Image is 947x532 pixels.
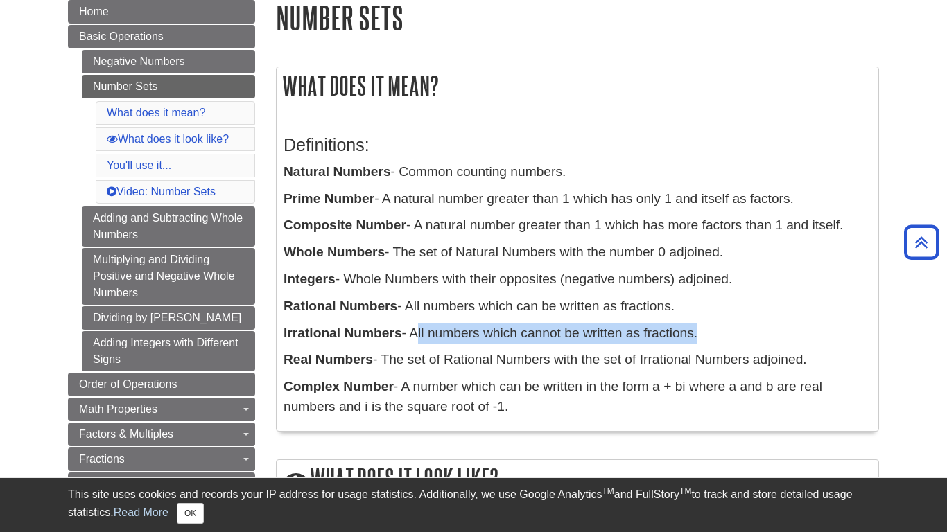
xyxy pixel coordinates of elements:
[679,486,691,496] sup: TM
[68,25,255,48] a: Basic Operations
[284,218,406,232] b: Composite Number
[284,135,871,155] h3: Definitions:
[284,352,373,366] b: Real Numbers
[68,447,255,471] a: Fractions
[79,30,164,42] span: Basic Operations
[79,378,177,390] span: Order of Operations
[284,323,871,344] p: - All numbers which cannot be written as fractions.
[82,248,255,305] a: Multiplying and Dividing Positive and Negative Whole Numbers
[79,428,173,440] span: Factors & Multiples
[284,189,871,209] p: - A natural number greater than 1 which has only 1 and itself as factors.
[284,296,871,317] p: - All numbers which can be written as fractions.
[107,133,229,145] a: What does it look like?
[899,233,944,251] a: Back to Top
[79,6,109,17] span: Home
[284,162,871,182] p: - Common counting numbers.
[277,460,878,499] h2: What does it look like?
[82,206,255,247] a: Adding and Subtracting Whole Numbers
[284,269,871,290] p: - Whole Numbers with their opposites (negative numbers) adjoined.
[284,164,391,179] b: Natural Numbers
[82,50,255,73] a: Negative Numbers
[68,398,255,421] a: Math Properties
[82,331,255,371] a: Adding Integers with Different Signs
[107,159,171,171] a: You'll use it...
[107,107,205,118] a: What does it mean?
[177,503,204,524] button: Close
[79,453,125,465] span: Fractions
[284,299,397,313] b: Rational Numbers
[68,486,879,524] div: This site uses cookies and records your IP address for usage statistics. Additionally, we use Goo...
[114,506,168,518] a: Read More
[284,215,871,236] p: - A natural number greater than 1 which has more factors than 1 and itself.
[82,75,255,98] a: Number Sets
[107,186,216,197] a: Video: Number Sets
[284,191,374,206] b: Prime Number
[284,377,871,417] p: - A number which can be written in the form a + bi where a and b are real numbers and i is the sq...
[68,472,255,496] a: Decimals
[79,403,157,415] span: Math Properties
[82,306,255,330] a: Dividing by [PERSON_NAME]
[284,272,336,286] b: Integers
[284,350,871,370] p: - The set of Rational Numbers with the set of Irrational Numbers adjoined.
[284,379,394,393] b: Complex Number
[284,242,871,263] p: - The set of Natural Numbers with the number 0 adjoined.
[602,486,614,496] sup: TM
[277,67,878,104] h2: What does it mean?
[68,373,255,396] a: Order of Operations
[68,423,255,446] a: Factors & Multiples
[284,245,385,259] b: Whole Numbers
[284,326,402,340] b: Irrational Numbers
